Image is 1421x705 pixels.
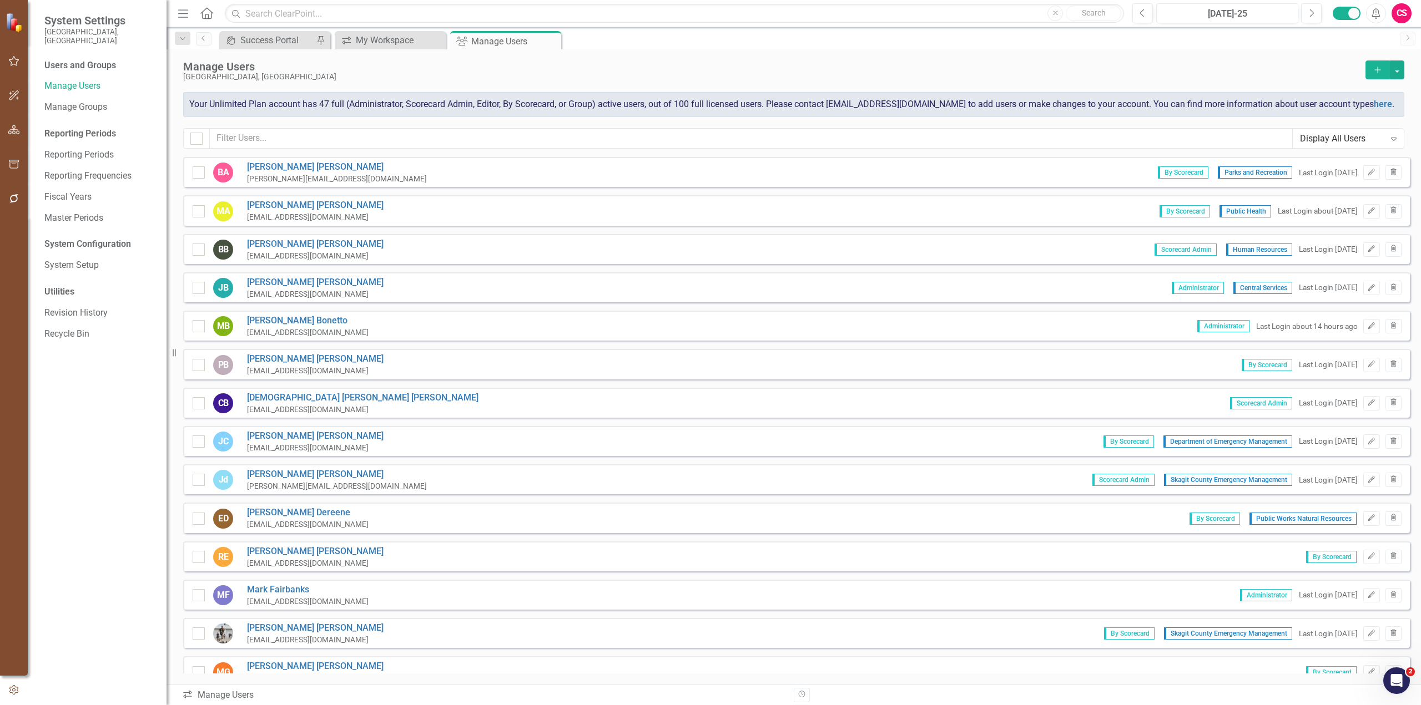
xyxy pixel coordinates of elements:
[209,128,1293,149] input: Filter Users...
[44,14,155,27] span: System Settings
[247,251,384,261] div: [EMAIL_ADDRESS][DOMAIN_NAME]
[1066,6,1121,21] button: Search
[1220,205,1271,217] span: Public Health
[44,259,155,272] a: System Setup
[1233,282,1292,294] span: Central Services
[1299,628,1358,639] div: Last Login [DATE]
[247,468,427,481] a: [PERSON_NAME] [PERSON_NAME]
[44,191,155,204] a: Fiscal Years
[1374,99,1392,109] a: here
[1306,666,1357,678] span: By Scorecard
[247,174,427,184] div: [PERSON_NAME][EMAIL_ADDRESS][DOMAIN_NAME]
[213,662,233,682] div: MG
[247,506,369,519] a: [PERSON_NAME] Dereene
[182,689,785,702] div: Manage Users
[213,355,233,375] div: PB
[44,307,155,319] a: Revision History
[1226,244,1292,256] span: Human Resources
[247,660,384,673] a: [PERSON_NAME] [PERSON_NAME]
[247,443,384,453] div: [EMAIL_ADDRESS][DOMAIN_NAME]
[213,393,233,413] div: CB
[1082,8,1106,17] span: Search
[213,623,233,643] img: Brian Geer
[337,33,443,47] a: My Workspace
[213,585,233,605] div: MF
[247,199,384,212] a: [PERSON_NAME] [PERSON_NAME]
[1299,475,1358,485] div: Last Login [DATE]
[1278,206,1358,216] div: Last Login about [DATE]
[213,547,233,567] div: RE
[247,635,384,645] div: [EMAIL_ADDRESS][DOMAIN_NAME]
[213,201,233,221] div: MA
[1299,244,1358,255] div: Last Login [DATE]
[1240,589,1292,601] span: Administrator
[1392,3,1412,23] button: CS
[247,392,478,404] a: [DEMOGRAPHIC_DATA] [PERSON_NAME] [PERSON_NAME]
[225,4,1124,23] input: Search ClearPoint...
[1156,3,1298,23] button: [DATE]-25
[247,276,384,289] a: [PERSON_NAME] [PERSON_NAME]
[1172,282,1224,294] span: Administrator
[1104,627,1155,640] span: By Scorecard
[1164,627,1292,640] span: Skagit County Emergency Management
[1299,359,1358,370] div: Last Login [DATE]
[44,238,155,251] div: System Configuration
[1158,166,1208,179] span: By Scorecard
[1299,436,1358,447] div: Last Login [DATE]
[1197,320,1249,332] span: Administrator
[213,470,233,490] div: Jd
[247,327,369,338] div: [EMAIL_ADDRESS][DOMAIN_NAME]
[213,240,233,260] div: BB
[247,584,369,596] a: Mark Fairbanks
[247,289,384,300] div: [EMAIL_ADDRESS][DOMAIN_NAME]
[1256,321,1358,332] div: Last Login about 14 hours ago
[247,519,369,530] div: [EMAIL_ADDRESS][DOMAIN_NAME]
[1155,244,1217,256] span: Scorecard Admin
[213,509,233,529] div: ED
[44,170,155,182] a: Reporting Frequencies
[1306,551,1357,563] span: By Scorecard
[1230,397,1292,409] span: Scorecard Admin
[247,430,384,443] a: [PERSON_NAME] [PERSON_NAME]
[222,33,314,47] a: Success Portal
[44,212,155,225] a: Master Periods
[247,212,384,222] div: [EMAIL_ADDRESS][DOMAIN_NAME]
[183,60,1360,73] div: Manage Users
[247,673,384,683] div: [EMAIL_ADDRESS][DOMAIN_NAME]
[1300,132,1385,145] div: Display All Users
[189,99,1394,109] span: Your Unlimited Plan account has 47 full (Administrator, Scorecard Admin, Editor, By Scorecard, or...
[247,404,478,415] div: [EMAIL_ADDRESS][DOMAIN_NAME]
[1190,513,1240,525] span: By Scorecard
[213,163,233,182] div: BA
[213,432,233,452] div: JC
[1299,282,1358,293] div: Last Login [DATE]
[1299,590,1358,600] div: Last Login [DATE]
[1103,435,1154,448] span: By Scorecard
[183,73,1360,81] div: [GEOGRAPHIC_DATA], [GEOGRAPHIC_DATA]
[44,80,155,93] a: Manage Users
[213,278,233,298] div: JB
[1160,7,1294,21] div: [DATE]-25
[44,27,155,45] small: [GEOGRAPHIC_DATA], [GEOGRAPHIC_DATA]
[1092,474,1155,486] span: Scorecard Admin
[1383,667,1410,694] iframe: Intercom live chat
[213,316,233,336] div: MB
[44,149,155,161] a: Reporting Periods
[240,33,314,47] div: Success Portal
[1406,667,1415,676] span: 2
[1299,168,1358,178] div: Last Login [DATE]
[471,34,558,48] div: Manage Users
[44,286,155,298] div: Utilities
[247,596,369,607] div: [EMAIL_ADDRESS][DOMAIN_NAME]
[1160,205,1210,217] span: By Scorecard
[1299,398,1358,408] div: Last Login [DATE]
[44,128,155,140] div: Reporting Periods
[247,353,384,366] a: [PERSON_NAME] [PERSON_NAME]
[247,558,384,569] div: [EMAIL_ADDRESS][DOMAIN_NAME]
[247,238,384,251] a: [PERSON_NAME] [PERSON_NAME]
[247,315,369,327] a: [PERSON_NAME] Bonetto
[247,545,384,558] a: [PERSON_NAME] [PERSON_NAME]
[247,481,427,491] div: [PERSON_NAME][EMAIL_ADDRESS][DOMAIN_NAME]
[1249,513,1357,525] span: Public Works Natural Resources
[1242,359,1292,371] span: By Scorecard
